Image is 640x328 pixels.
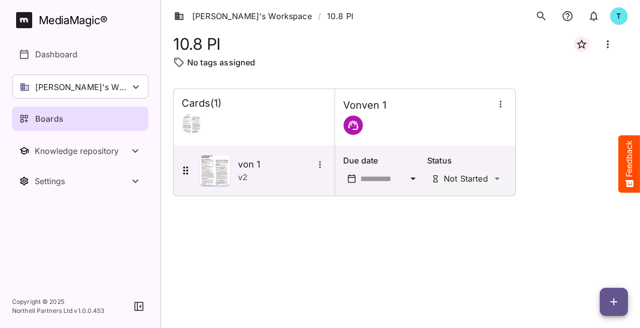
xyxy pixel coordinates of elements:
button: search [531,6,551,26]
h4: Vonven 1 [343,99,386,112]
p: Due date [343,154,423,167]
p: Northell Partners Ltd v 1.0.0.453 [12,306,105,315]
div: Settings [35,176,129,186]
button: Board more options [596,32,620,56]
p: Dashboard [35,48,77,60]
button: Feedback [618,135,640,193]
button: Toggle Settings [12,169,148,193]
div: MediaMagic ® [39,12,108,29]
a: Boards [12,107,148,131]
h5: von 1 [238,158,313,171]
p: v 2 [238,171,248,183]
h1: 10.8 PI [173,35,221,53]
img: tag-outline.svg [173,56,185,68]
p: [PERSON_NAME]'s Workspace [35,81,130,93]
button: More options for von 1 [313,158,327,171]
p: No tags assigned [187,56,255,68]
div: T [610,7,628,25]
button: notifications [557,6,578,26]
a: [PERSON_NAME]'s Workspace [174,10,312,22]
nav: Settings [12,169,148,193]
span: / [318,10,321,22]
nav: Knowledge repository [12,139,148,163]
p: Copyright © 2025 [12,297,105,306]
p: Status [427,154,507,167]
a: MediaMagic® [16,12,148,28]
a: Dashboard [12,42,148,66]
button: Toggle Knowledge repository [12,139,148,163]
img: Asset Thumbnail [200,155,230,186]
p: Boards [35,113,63,125]
button: notifications [584,6,604,26]
div: Knowledge repository [35,146,129,156]
h4: Cards ( 1 ) [182,97,221,110]
p: Not Started [444,175,488,183]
